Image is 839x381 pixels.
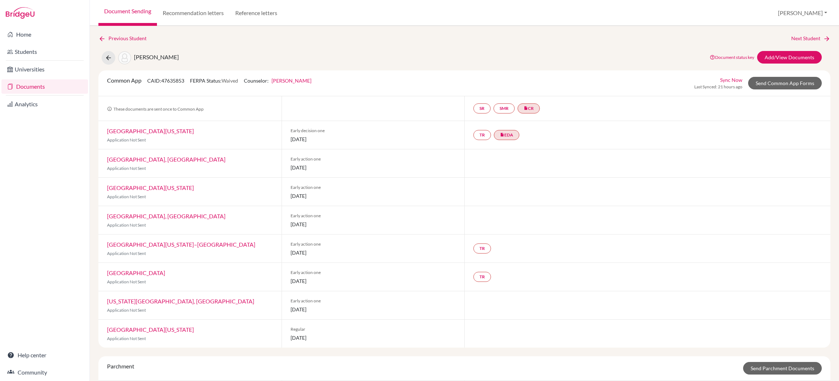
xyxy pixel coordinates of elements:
span: Application Not Sent [107,336,146,341]
span: Early decision one [291,127,456,134]
a: Universities [1,62,88,76]
span: Application Not Sent [107,251,146,256]
span: [DATE] [291,306,456,313]
span: Application Not Sent [107,137,146,143]
a: TR [473,243,491,254]
span: [DATE] [291,220,456,228]
span: Application Not Sent [107,222,146,228]
a: [GEOGRAPHIC_DATA][US_STATE] [107,184,194,191]
a: Home [1,27,88,42]
a: Previous Student [98,34,152,42]
span: Parchment [107,363,134,370]
span: Early action one [291,213,456,219]
span: CAID: 47635853 [147,78,184,84]
a: SR [473,103,491,113]
span: Regular [291,326,456,333]
span: Early action one [291,241,456,247]
a: TR [473,130,491,140]
span: [DATE] [291,334,456,341]
span: These documents are sent once to Common App [107,106,204,112]
a: SMR [493,103,515,113]
a: Documents [1,79,88,94]
a: Students [1,45,88,59]
a: [GEOGRAPHIC_DATA][US_STATE] [107,127,194,134]
a: Next Student [791,34,830,42]
span: Last Synced: 21 hours ago [694,84,742,90]
span: Common App [107,77,142,84]
span: [DATE] [291,277,456,285]
a: [GEOGRAPHIC_DATA][US_STATE] [107,326,194,333]
span: Early action one [291,298,456,304]
span: [DATE] [291,192,456,200]
span: Application Not Sent [107,166,146,171]
a: [PERSON_NAME] [272,78,311,84]
span: Waived [222,78,238,84]
a: Community [1,365,88,380]
span: Application Not Sent [107,194,146,199]
a: [GEOGRAPHIC_DATA] [107,269,165,276]
a: [US_STATE][GEOGRAPHIC_DATA], [GEOGRAPHIC_DATA] [107,298,254,305]
i: insert_drive_file [500,133,504,137]
span: [DATE] [291,249,456,256]
span: [DATE] [291,135,456,143]
a: Help center [1,348,88,362]
a: Analytics [1,97,88,111]
a: [GEOGRAPHIC_DATA][US_STATE]–[GEOGRAPHIC_DATA] [107,241,255,248]
a: Document status key [710,55,754,60]
i: insert_drive_file [524,106,528,110]
a: Sync Now [720,76,742,84]
span: Application Not Sent [107,307,146,313]
span: FERPA Status: [190,78,238,84]
button: [PERSON_NAME] [775,6,830,20]
a: Send Common App Forms [748,77,822,89]
span: Early action one [291,156,456,162]
span: [PERSON_NAME] [134,54,179,60]
span: Early action one [291,269,456,276]
a: Send Parchment Documents [743,362,822,375]
a: Add/View Documents [757,51,822,64]
a: TR [473,272,491,282]
span: Counselor: [244,78,311,84]
span: [DATE] [291,164,456,171]
a: insert_drive_fileEDA [494,130,519,140]
a: [GEOGRAPHIC_DATA], [GEOGRAPHIC_DATA] [107,213,226,219]
span: Application Not Sent [107,279,146,284]
a: insert_drive_fileCR [518,103,540,113]
a: [GEOGRAPHIC_DATA], [GEOGRAPHIC_DATA] [107,156,226,163]
img: Bridge-U [6,7,34,19]
span: Early action one [291,184,456,191]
